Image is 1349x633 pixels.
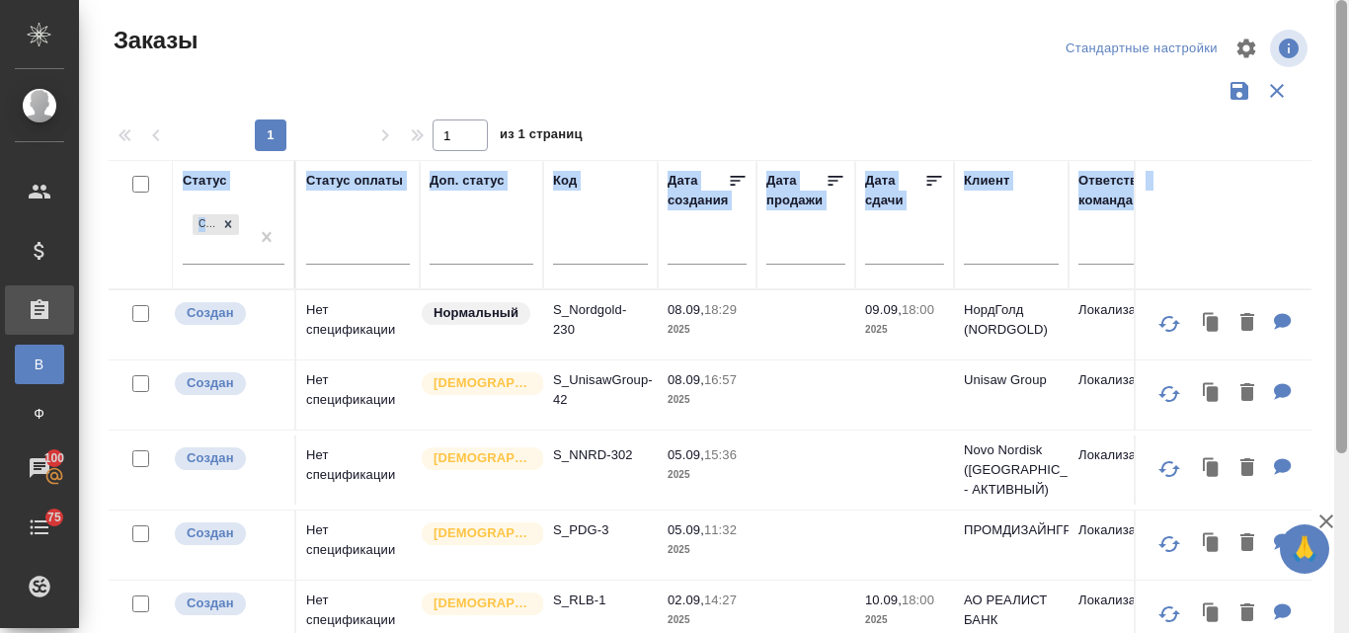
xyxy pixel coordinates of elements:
[1078,171,1176,210] div: Ответственная команда
[668,610,747,630] p: 2025
[964,300,1059,340] p: НордГолд (NORDGOLD)
[500,122,583,151] span: из 1 страниц
[964,520,1059,540] p: ПРОМДИЗАЙНГРУПП
[187,523,234,543] p: Создан
[296,360,420,430] td: Нет спецификации
[434,448,532,468] p: [DEMOGRAPHIC_DATA]
[1230,448,1264,489] button: Удалить
[704,302,737,317] p: 18:29
[306,171,403,191] div: Статус оплаты
[704,593,737,607] p: 14:27
[187,303,234,323] p: Создан
[420,445,533,472] div: Выставляется автоматически для первых 3 заказов нового контактного лица. Особое внимание
[1069,511,1183,580] td: Локализация
[902,593,934,607] p: 18:00
[1061,34,1223,64] div: split button
[420,300,533,327] div: Статус по умолчанию для стандартных заказов
[15,345,64,384] a: В
[1270,30,1311,67] span: Посмотреть информацию
[668,447,704,462] p: 05.09,
[25,355,54,374] span: В
[1146,520,1193,568] button: Обновить
[668,302,704,317] p: 08.09,
[668,171,728,210] div: Дата создания
[1193,448,1230,489] button: Клонировать
[668,540,747,560] p: 2025
[187,373,234,393] p: Создан
[1193,523,1230,564] button: Клонировать
[1280,524,1329,574] button: 🙏
[173,520,284,547] div: Выставляется автоматически при создании заказа
[1230,373,1264,414] button: Удалить
[704,522,737,537] p: 11:32
[173,591,284,617] div: Выставляется автоматически при создании заказа
[668,593,704,607] p: 02.09,
[1193,373,1230,414] button: Клонировать
[434,523,532,543] p: [DEMOGRAPHIC_DATA]
[668,522,704,537] p: 05.09,
[704,372,737,387] p: 16:57
[15,394,64,434] a: Ф
[865,593,902,607] p: 10.09,
[902,302,934,317] p: 18:00
[964,171,1009,191] div: Клиент
[173,445,284,472] div: Выставляется автоматически при создании заказа
[1146,300,1193,348] button: Обновить
[865,320,944,340] p: 2025
[434,373,532,393] p: [DEMOGRAPHIC_DATA]
[1146,370,1193,418] button: Обновить
[1230,523,1264,564] button: Удалить
[553,300,648,340] p: S_Nordgold-230
[193,214,217,235] div: Создан
[434,303,518,323] p: Нормальный
[964,370,1059,390] p: Unisaw Group
[296,290,420,359] td: Нет спецификации
[36,508,73,527] span: 75
[1264,448,1302,489] button: Для КМ: 08.09.: написала КЛ
[173,300,284,327] div: Выставляется автоматически при создании заказа
[183,171,227,191] div: Статус
[1069,360,1183,430] td: Локализация
[420,591,533,617] div: Выставляется автоматически для первых 3 заказов нового контактного лица. Особое внимание
[553,445,648,465] p: S_NNRD-302
[964,440,1059,500] p: Novo Nordisk ([GEOGRAPHIC_DATA] - АКТИВНЫЙ)
[1258,72,1296,110] button: Сбросить фильтры
[296,435,420,505] td: Нет спецификации
[1223,25,1270,72] span: Настроить таблицу
[430,171,505,191] div: Доп. статус
[296,511,420,580] td: Нет спецификации
[173,370,284,397] div: Выставляется автоматически при создании заказа
[5,443,74,493] a: 100
[5,503,74,552] a: 75
[668,320,747,340] p: 2025
[668,372,704,387] p: 08.09,
[434,593,532,613] p: [DEMOGRAPHIC_DATA]
[964,591,1059,630] p: АО РЕАЛИСТ БАНК
[553,591,648,610] p: S_RLB-1
[668,390,747,410] p: 2025
[553,171,577,191] div: Код
[766,171,826,210] div: Дата продажи
[191,212,241,237] div: Создан
[553,370,648,410] p: S_UnisawGroup-42
[865,171,924,210] div: Дата сдачи
[33,448,77,468] span: 100
[420,520,533,547] div: Выставляется автоматически для первых 3 заказов нового контактного лица. Особое внимание
[668,465,747,485] p: 2025
[25,404,54,424] span: Ф
[704,447,737,462] p: 15:36
[1146,445,1193,493] button: Обновить
[109,25,198,56] span: Заказы
[1288,528,1321,570] span: 🙏
[1221,72,1258,110] button: Сохранить фильтры
[1069,435,1183,505] td: Локализация
[1230,303,1264,344] button: Удалить
[187,448,234,468] p: Создан
[865,302,902,317] p: 09.09,
[553,520,648,540] p: S_PDG-3
[1069,290,1183,359] td: Локализация
[420,370,533,397] div: Выставляется автоматически для первых 3 заказов нового контактного лица. Особое внимание
[187,593,234,613] p: Создан
[865,610,944,630] p: 2025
